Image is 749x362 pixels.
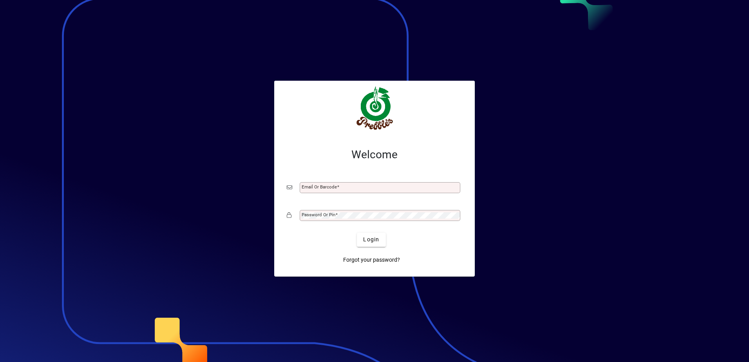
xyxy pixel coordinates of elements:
mat-label: Email or Barcode [302,184,337,190]
a: Forgot your password? [340,253,403,267]
h2: Welcome [287,148,462,161]
span: Forgot your password? [343,256,400,264]
button: Login [357,233,385,247]
span: Login [363,235,379,244]
mat-label: Password or Pin [302,212,335,217]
